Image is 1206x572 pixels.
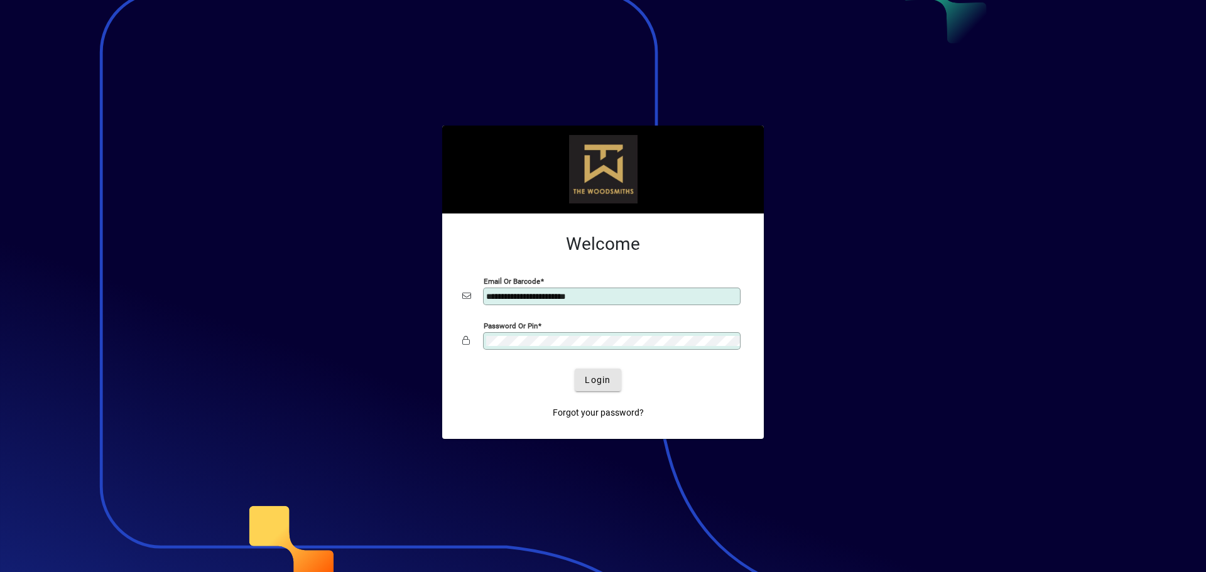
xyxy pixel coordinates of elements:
span: Forgot your password? [553,406,644,419]
mat-label: Email or Barcode [484,277,540,286]
h2: Welcome [462,234,744,255]
a: Forgot your password? [548,401,649,424]
mat-label: Password or Pin [484,321,538,330]
button: Login [575,369,621,391]
span: Login [585,374,611,387]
